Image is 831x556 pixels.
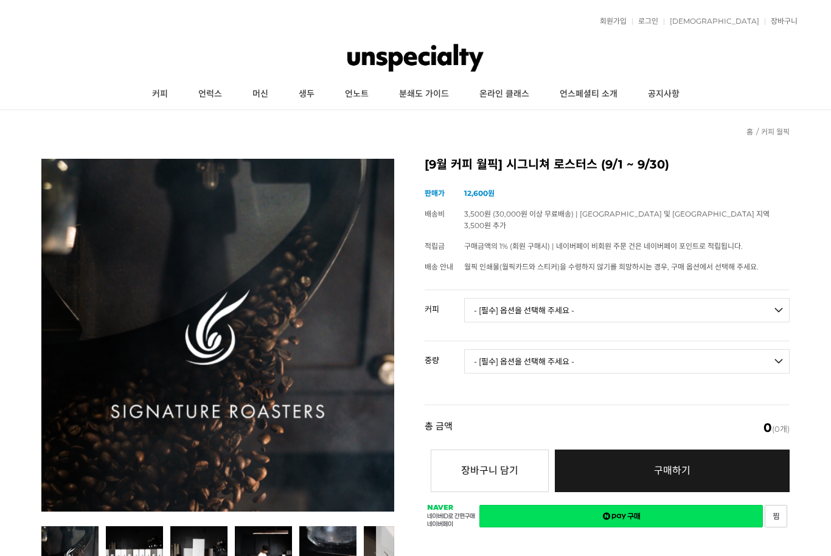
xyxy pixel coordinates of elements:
[330,79,384,109] a: 언노트
[347,40,484,76] img: 언스페셜티 몰
[664,18,759,25] a: [DEMOGRAPHIC_DATA]
[765,505,787,527] a: 새창
[425,262,453,271] span: 배송 안내
[464,242,743,251] span: 구매금액의 1% (회원 구매시) | 네이버페이 비회원 주문 건은 네이버페이 포인트로 적립됩니다.
[425,422,453,434] strong: 총 금액
[763,420,772,435] em: 0
[283,79,330,109] a: 생두
[464,79,544,109] a: 온라인 클래스
[555,450,790,492] a: 구매하기
[425,290,464,318] th: 커피
[654,465,690,476] span: 구매하기
[761,127,790,136] a: 커피 월픽
[479,505,763,527] a: 새창
[594,18,627,25] a: 회원가입
[425,209,445,218] span: 배송비
[425,242,445,251] span: 적립금
[464,209,770,230] span: 3,500원 (30,000원 이상 무료배송) | [GEOGRAPHIC_DATA] 및 [GEOGRAPHIC_DATA] 지역 3,500원 추가
[237,79,283,109] a: 머신
[464,262,759,271] span: 월픽 인쇄물(월픽카드와 스티커)을 수령하지 않기를 희망하시는 경우, 구매 옵션에서 선택해 주세요.
[632,18,658,25] a: 로그인
[425,189,445,198] span: 판매가
[425,159,790,171] h2: [9월 커피 월픽] 시그니쳐 로스터스 (9/1 ~ 9/30)
[544,79,633,109] a: 언스페셜티 소개
[137,79,183,109] a: 커피
[183,79,237,109] a: 언럭스
[425,341,464,369] th: 중량
[431,450,549,492] button: 장바구니 담기
[464,189,495,198] strong: 12,600원
[765,18,798,25] a: 장바구니
[633,79,695,109] a: 공지사항
[384,79,464,109] a: 분쇄도 가이드
[746,127,753,136] a: 홈
[41,159,394,512] img: [9월 커피 월픽] 시그니쳐 로스터스 (9/1 ~ 9/30)
[763,422,790,434] span: (0개)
